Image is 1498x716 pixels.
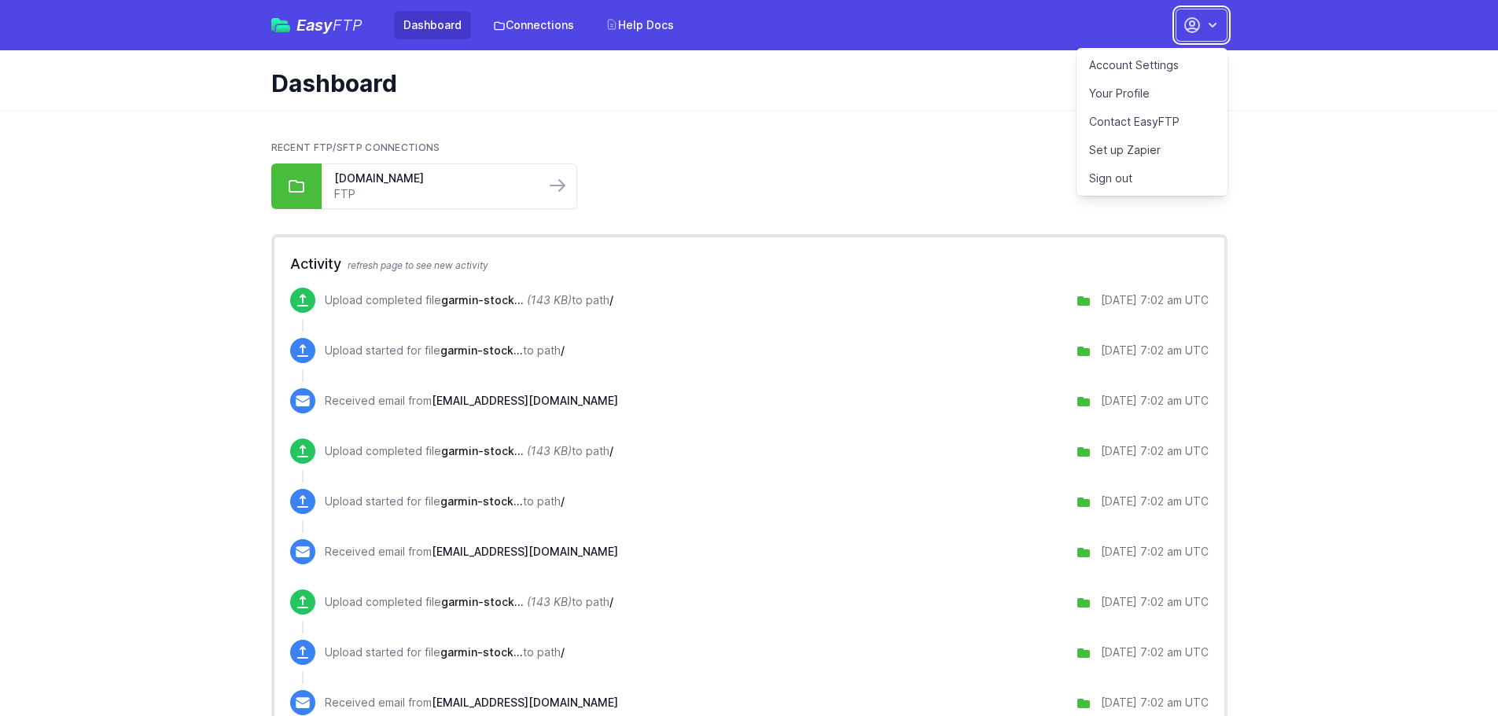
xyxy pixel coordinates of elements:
[290,253,1209,275] h2: Activity
[1101,695,1209,710] div: [DATE] 7:02 am UTC
[441,444,524,457] span: garmin-stock.csv
[1101,594,1209,610] div: [DATE] 7:02 am UTC
[1101,292,1209,308] div: [DATE] 7:02 am UTC
[441,293,524,307] span: garmin-stock.csv
[1077,79,1227,108] a: Your Profile
[440,494,523,508] span: garmin-stock.csv
[527,595,572,608] i: (143 KB)
[432,696,618,709] span: [EMAIL_ADDRESS][DOMAIN_NAME]
[432,545,618,558] span: [EMAIL_ADDRESS][DOMAIN_NAME]
[1077,51,1227,79] a: Account Settings
[394,11,471,39] a: Dashboard
[561,494,565,508] span: /
[325,494,565,509] p: Upload started for file to path
[334,186,532,202] a: FTP
[1101,443,1209,459] div: [DATE] 7:02 am UTC
[609,595,613,608] span: /
[271,17,363,33] a: EasyFTP
[325,443,613,459] p: Upload completed file to path
[527,444,572,457] i: (143 KB)
[334,171,532,186] a: [DOMAIN_NAME]
[325,393,618,409] p: Received email from
[271,18,290,32] img: easyftp_logo.png
[333,16,363,35] span: FTP
[325,644,565,660] p: Upload started for file to path
[348,259,488,271] span: refresh page to see new activity
[440,343,523,357] span: garmin-stock.csv
[561,645,565,659] span: /
[1101,644,1209,660] div: [DATE] 7:02 am UTC
[325,695,618,710] p: Received email from
[561,343,565,357] span: /
[440,645,523,659] span: garmin-stock.csv
[1077,164,1227,193] a: Sign out
[1101,544,1209,560] div: [DATE] 7:02 am UTC
[441,595,524,608] span: garmin-stock.csv
[296,17,363,33] span: Easy
[325,343,565,358] p: Upload started for file to path
[432,394,618,407] span: [EMAIL_ADDRESS][DOMAIN_NAME]
[1101,393,1209,409] div: [DATE] 7:02 am UTC
[271,141,1227,154] h2: Recent FTP/SFTP Connections
[1077,136,1227,164] a: Set up Zapier
[271,69,1215,97] h1: Dashboard
[325,544,618,560] p: Received email from
[484,11,583,39] a: Connections
[527,293,572,307] i: (143 KB)
[596,11,683,39] a: Help Docs
[1077,108,1227,136] a: Contact EasyFTP
[1101,343,1209,358] div: [DATE] 7:02 am UTC
[325,594,613,610] p: Upload completed file to path
[609,444,613,457] span: /
[1419,637,1479,697] iframe: Drift Widget Chat Controller
[325,292,613,308] p: Upload completed file to path
[609,293,613,307] span: /
[1101,494,1209,509] div: [DATE] 7:02 am UTC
